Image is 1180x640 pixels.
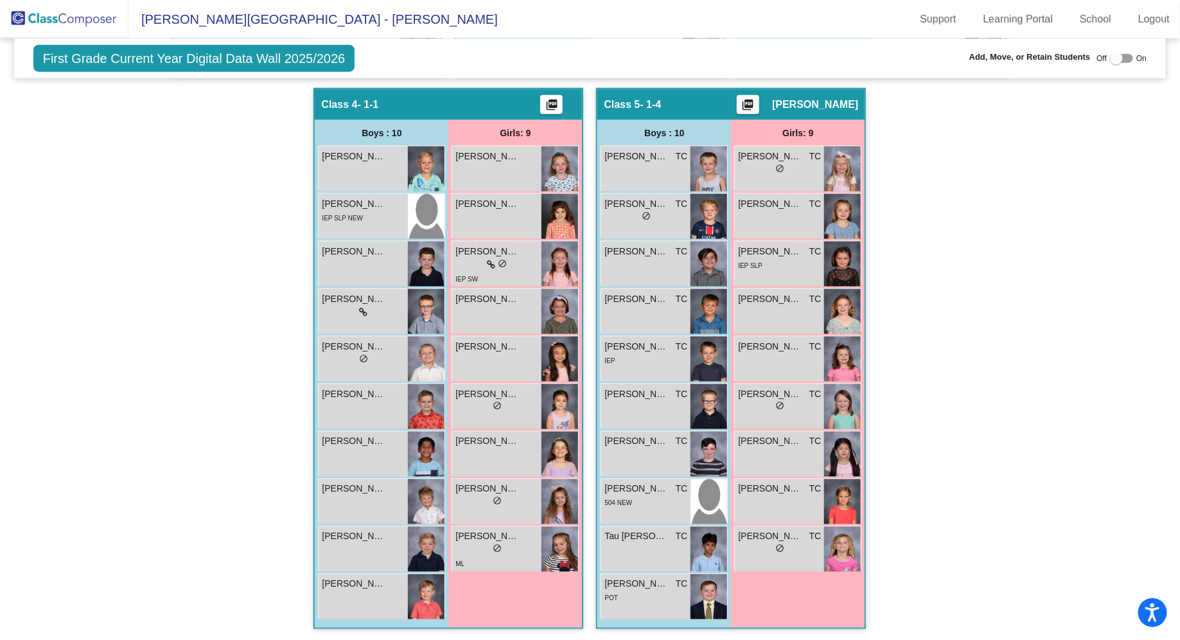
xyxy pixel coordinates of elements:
span: [PERSON_NAME] [322,197,386,211]
span: Tau [PERSON_NAME] [604,530,669,544]
span: Class 4 [321,98,357,111]
span: Add, Move, or Retain Students [969,51,1091,64]
span: [PERSON_NAME] [322,483,386,496]
mat-icon: picture_as_pdf [741,98,756,116]
button: Print Students Details [540,95,563,114]
span: TC [676,387,688,401]
div: Boys : 10 [597,120,731,146]
span: [PERSON_NAME] [604,340,669,353]
span: [PERSON_NAME] [322,435,386,449]
span: [PERSON_NAME] [738,435,802,449]
span: TC [676,150,688,163]
span: Off [1096,53,1107,64]
span: [PERSON_NAME] [604,245,669,258]
span: [PERSON_NAME] [604,435,669,449]
span: 504 NEW [604,500,632,507]
span: [PERSON_NAME] [738,197,802,211]
a: Learning Portal [973,9,1064,30]
span: [PERSON_NAME] [738,530,802,544]
span: [PERSON_NAME][GEOGRAPHIC_DATA] - [PERSON_NAME] [128,9,498,30]
span: Class 5 [604,98,640,111]
span: [PERSON_NAME] [455,197,520,211]
button: Print Students Details [737,95,759,114]
span: TC [809,340,822,353]
span: TC [809,292,822,306]
span: [PERSON_NAME] [738,483,802,496]
span: do_not_disturb_alt [493,402,502,411]
span: [PERSON_NAME] [455,340,520,353]
span: IEP SLP NEW [322,215,363,222]
span: [PERSON_NAME] [322,245,386,258]
span: On [1136,53,1147,64]
span: [PERSON_NAME] [604,483,669,496]
span: do_not_disturb_alt [359,354,368,363]
span: [PERSON_NAME] [738,340,802,353]
span: [PERSON_NAME] [455,292,520,306]
span: IEP SLP [738,262,762,269]
span: do_not_disturb_alt [775,164,784,173]
span: do_not_disturb_alt [775,402,784,411]
span: do_not_disturb_alt [498,259,507,268]
span: TC [676,483,688,496]
span: [PERSON_NAME] [604,387,669,401]
a: Support [910,9,967,30]
span: [PERSON_NAME] [455,530,520,544]
span: - 1-1 [358,98,379,111]
span: TC [676,292,688,306]
span: [PERSON_NAME] [455,483,520,496]
span: [PERSON_NAME] [322,578,386,591]
span: [PERSON_NAME] [604,292,669,306]
span: TC [676,197,688,211]
span: [PERSON_NAME] [322,530,386,544]
span: - 1-4 [640,98,662,111]
span: [PERSON_NAME] [772,98,858,111]
span: [PERSON_NAME] [738,387,802,401]
span: POT [604,595,618,602]
span: TC [809,150,822,163]
span: IEP SW [455,276,478,283]
div: Boys : 10 [315,120,448,146]
span: TC [809,530,822,544]
span: TC [809,483,822,496]
span: TC [676,530,688,544]
span: do_not_disturb_alt [642,211,651,220]
span: [PERSON_NAME] [322,387,386,401]
span: [PERSON_NAME] [738,245,802,258]
a: School [1070,9,1122,30]
span: TC [809,387,822,401]
span: [PERSON_NAME] [455,387,520,401]
span: ML [455,561,464,568]
span: TC [676,245,688,258]
span: [PERSON_NAME] [738,292,802,306]
span: [PERSON_NAME] [455,150,520,163]
span: TC [809,245,822,258]
span: [PERSON_NAME] [738,150,802,163]
span: TC [676,340,688,353]
span: [PERSON_NAME] [322,150,386,163]
span: TC [809,197,822,211]
span: First Grade Current Year Digital Data Wall 2025/2026 [33,45,355,72]
span: TC [676,435,688,449]
a: Logout [1128,9,1180,30]
span: [PERSON_NAME] [322,292,386,306]
div: Girls: 9 [731,120,865,146]
span: [PERSON_NAME] [604,578,669,591]
span: IEP [604,357,615,364]
mat-icon: picture_as_pdf [544,98,559,116]
span: [PERSON_NAME] [455,435,520,449]
span: TC [676,578,688,591]
span: [PERSON_NAME] [604,150,669,163]
span: [PERSON_NAME] [455,245,520,258]
span: TC [809,435,822,449]
span: do_not_disturb_alt [493,544,502,553]
span: [PERSON_NAME] [604,197,669,211]
div: Girls: 9 [448,120,582,146]
span: [PERSON_NAME] [322,340,386,353]
span: do_not_disturb_alt [775,544,784,553]
span: do_not_disturb_alt [493,497,502,506]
